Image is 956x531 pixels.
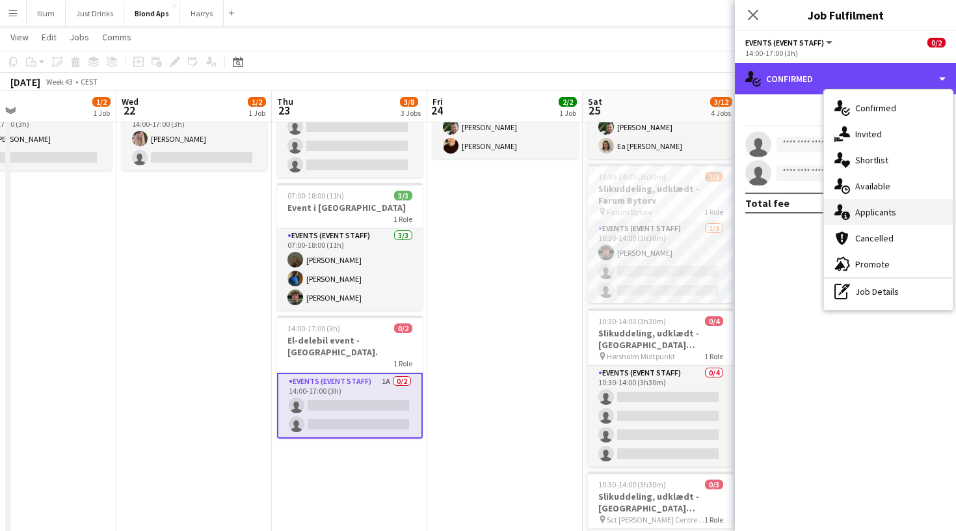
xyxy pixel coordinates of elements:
[607,351,675,361] span: Hørsholm Midtpunkt
[598,480,666,489] span: 10:30-14:00 (3h30m)
[704,207,723,217] span: 1 Role
[92,97,111,107] span: 1/2
[120,103,139,118] span: 22
[745,38,824,48] span: Events (Event Staff)
[745,197,790,210] div: Total fee
[588,183,734,206] h3: Slikuddeling, udklædt - Farum Bytorv
[824,279,953,305] div: Job Details
[124,1,180,26] button: Blond Aps
[432,96,443,107] span: Fri
[277,96,293,107] span: Thu
[102,31,131,43] span: Comms
[64,29,94,46] a: Jobs
[598,316,666,326] span: 10:30-14:00 (3h30m)
[735,7,956,23] h3: Job Fulfilment
[275,103,293,118] span: 23
[401,108,421,118] div: 3 Jobs
[122,96,139,107] span: Wed
[598,172,666,182] span: 10:30-14:00 (3h30m)
[705,480,723,489] span: 0/3
[705,172,723,182] span: 1/3
[927,38,946,48] span: 0/2
[711,108,732,118] div: 4 Jobs
[705,316,723,326] span: 0/4
[43,77,75,87] span: Week 43
[394,323,412,333] span: 0/2
[277,373,423,439] app-card-role: Events (Event Staff)1A0/214:00-17:00 (3h)
[586,103,602,118] span: 25
[855,232,894,244] span: Cancelled
[607,207,652,217] span: Farum Bytorv
[588,96,602,107] span: Sat
[81,77,98,87] div: CEST
[277,202,423,213] h3: Event i [GEOGRAPHIC_DATA]
[27,1,66,26] button: Illum
[855,154,888,166] span: Shortlist
[394,191,412,200] span: 3/3
[248,108,265,118] div: 1 Job
[277,183,423,310] app-job-card: 07:00-18:00 (11h)3/3Event i [GEOGRAPHIC_DATA]1 RoleEvents (Event Staff)3/307:00-18:00 (11h)[PERSO...
[559,97,577,107] span: 2/2
[745,38,834,48] button: Events (Event Staff)
[704,515,723,524] span: 1 Role
[277,96,423,178] app-card-role: Events (Event Staff)0/307:00-10:00 (3h)
[42,31,57,43] span: Edit
[180,1,224,26] button: Harrys
[70,31,89,43] span: Jobs
[287,323,340,333] span: 14:00-17:00 (3h)
[745,48,946,58] div: 14:00-17:00 (3h)
[97,29,137,46] a: Comms
[287,191,344,200] span: 07:00-18:00 (11h)
[588,96,734,159] app-card-role: Events (Event Staff)2/210:00-18:00 (8h)[PERSON_NAME]Ea [PERSON_NAME]
[431,103,443,118] span: 24
[432,96,578,159] app-card-role: Events (Event Staff)2/212:00-18:00 (6h)[PERSON_NAME][PERSON_NAME]
[10,31,29,43] span: View
[36,29,62,46] a: Edit
[588,221,734,303] app-card-role: Events (Event Staff)1/310:30-14:00 (3h30m)[PERSON_NAME]
[122,107,267,170] app-card-role: Events (Event Staff)1/214:00-17:00 (3h)[PERSON_NAME]
[710,97,732,107] span: 3/12
[10,75,40,88] div: [DATE]
[607,515,704,524] span: Sct [PERSON_NAME] Centret ([GEOGRAPHIC_DATA])
[393,359,412,368] span: 1 Role
[588,366,734,467] app-card-role: Events (Event Staff)0/410:30-14:00 (3h30m)
[93,108,110,118] div: 1 Job
[66,1,124,26] button: Just Drinks
[855,128,882,140] span: Invited
[277,228,423,310] app-card-role: Events (Event Staff)3/307:00-18:00 (11h)[PERSON_NAME][PERSON_NAME][PERSON_NAME]
[248,97,266,107] span: 1/2
[588,164,734,303] app-job-card: 10:30-14:00 (3h30m)1/3Slikuddeling, udklædt - Farum Bytorv Farum Bytorv1 RoleEvents (Event Staff)...
[735,63,956,94] div: Confirmed
[855,102,896,114] span: Confirmed
[559,108,576,118] div: 1 Job
[277,334,423,358] h3: El-delebil event - [GEOGRAPHIC_DATA].
[588,308,734,467] app-job-card: 10:30-14:00 (3h30m)0/4Slikuddeling, udklædt - [GEOGRAPHIC_DATA] Midtpunkt Hørsholm Midtpunkt1 Rol...
[588,327,734,351] h3: Slikuddeling, udklædt - [GEOGRAPHIC_DATA] Midtpunkt
[5,29,34,46] a: View
[277,316,423,439] app-job-card: 14:00-17:00 (3h)0/2El-delebil event - [GEOGRAPHIC_DATA].1 RoleEvents (Event Staff)1A0/214:00-17:0...
[393,214,412,224] span: 1 Role
[855,206,896,218] span: Applicants
[855,180,890,192] span: Available
[704,351,723,361] span: 1 Role
[855,258,890,270] span: Promote
[400,97,418,107] span: 3/8
[588,491,734,514] h3: Slikuddeling, udklædt - [GEOGRAPHIC_DATA][PERSON_NAME] ([GEOGRAPHIC_DATA])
